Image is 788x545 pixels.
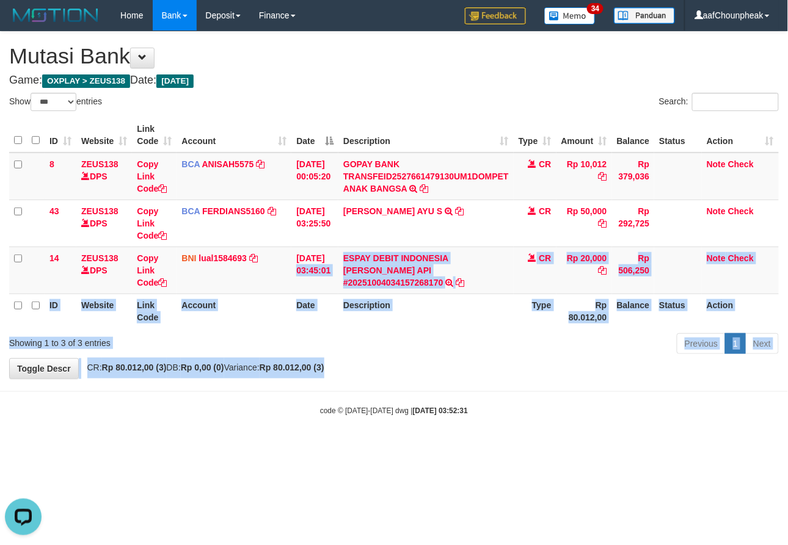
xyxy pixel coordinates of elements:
[539,253,551,263] span: CR
[556,247,612,294] td: Rp 20,000
[599,171,607,181] a: Copy Rp 10,012 to clipboard
[181,206,200,216] span: BCA
[9,358,79,379] a: Toggle Descr
[102,363,167,372] strong: Rp 80.012,00 (3)
[612,200,655,247] td: Rp 292,725
[76,118,132,153] th: Website: activate to sort column ascending
[49,206,59,216] span: 43
[9,74,779,87] h4: Game: Date:
[343,206,442,216] a: [PERSON_NAME] AYU S
[654,294,702,328] th: Status
[76,200,132,247] td: DPS
[249,253,258,263] a: Copy lual1584693 to clipboard
[702,294,779,328] th: Action
[728,159,754,169] a: Check
[199,253,247,263] a: lual1584693
[137,253,167,287] a: Copy Link Code
[268,206,276,216] a: Copy FERDIANS5160 to clipboard
[745,333,779,354] a: Next
[49,159,54,169] span: 8
[81,363,324,372] span: CR: DB: Variance:
[539,159,551,169] span: CR
[654,118,702,153] th: Status
[544,7,596,24] img: Button%20Memo.svg
[49,253,59,263] span: 14
[9,332,319,349] div: Showing 1 to 3 of 3 entries
[81,206,119,216] a: ZEUS138
[556,200,612,247] td: Rp 50,000
[612,153,655,200] td: Rp 379,036
[343,159,509,193] a: GOPAY BANK TRANSFEID2527661479130UM1DOMPET ANAK BANGSA
[587,3,604,14] span: 34
[81,159,119,169] a: ZEUS138
[291,294,338,328] th: Date
[420,184,428,193] a: Copy GOPAY BANK TRANSFEID2527661479130UM1DOMPET ANAK BANGSA to clipboard
[5,5,42,42] button: Open LiveChat chat widget
[659,93,779,111] label: Search:
[137,159,167,193] a: Copy Link Code
[539,206,551,216] span: CR
[612,247,655,294] td: Rp 506,250
[320,406,468,415] small: code © [DATE]-[DATE] dwg |
[343,253,448,287] a: ESPAY DEBIT INDONESIA [PERSON_NAME] API #20251004034157268170
[702,118,779,153] th: Action: activate to sort column ascending
[9,93,102,111] label: Show entries
[599,218,607,228] a: Copy Rp 50,000 to clipboard
[42,74,130,88] span: OXPLAY > ZEUS138
[338,294,514,328] th: Description
[156,74,194,88] span: [DATE]
[76,247,132,294] td: DPS
[599,265,607,275] a: Copy Rp 20,000 to clipboard
[728,253,754,263] a: Check
[132,118,177,153] th: Link Code: activate to sort column ascending
[677,333,726,354] a: Previous
[181,253,196,263] span: BNI
[692,93,779,111] input: Search:
[456,278,464,287] a: Copy ESPAY DEBIT INDONESIA KOE DANA API #20251004034157268170 to clipboard
[514,118,556,153] th: Type: activate to sort column ascending
[556,153,612,200] td: Rp 10,012
[338,118,514,153] th: Description: activate to sort column ascending
[725,333,746,354] a: 1
[31,93,76,111] select: Showentries
[132,294,177,328] th: Link Code
[707,253,726,263] a: Note
[413,406,468,415] strong: [DATE] 03:52:31
[707,159,726,169] a: Note
[291,118,338,153] th: Date: activate to sort column descending
[612,294,655,328] th: Balance
[45,294,76,328] th: ID
[291,200,338,247] td: [DATE] 03:25:50
[556,118,612,153] th: Amount: activate to sort column ascending
[177,294,291,328] th: Account
[9,44,779,68] h1: Mutasi Bank
[76,294,132,328] th: Website
[612,118,655,153] th: Balance
[81,253,119,263] a: ZEUS138
[45,118,76,153] th: ID: activate to sort column ascending
[76,153,132,200] td: DPS
[455,206,464,216] a: Copy VELITA AYU S to clipboard
[291,247,338,294] td: [DATE] 03:45:01
[260,363,324,372] strong: Rp 80.012,00 (3)
[202,206,265,216] a: FERDIANS5160
[177,118,291,153] th: Account: activate to sort column ascending
[202,159,254,169] a: ANISAH5575
[291,153,338,200] td: [DATE] 00:05:20
[256,159,264,169] a: Copy ANISAH5575 to clipboard
[181,159,200,169] span: BCA
[137,206,167,240] a: Copy Link Code
[614,7,675,24] img: panduan.png
[514,294,556,328] th: Type
[556,294,612,328] th: Rp 80.012,00
[9,6,102,24] img: MOTION_logo.png
[465,7,526,24] img: Feedback.jpg
[181,363,224,372] strong: Rp 0,00 (0)
[728,206,754,216] a: Check
[707,206,726,216] a: Note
